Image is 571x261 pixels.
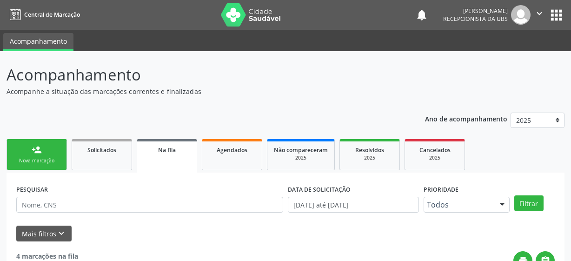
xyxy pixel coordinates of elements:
a: Acompanhamento [3,33,73,51]
span: Não compareceram [274,146,328,154]
div: 2025 [412,154,458,161]
div: person_add [32,145,42,155]
p: Acompanhamento [7,63,397,87]
div: 2025 [346,154,393,161]
label: PESQUISAR [16,182,48,197]
span: Cancelados [419,146,451,154]
button: notifications [415,8,428,21]
input: Nome, CNS [16,197,283,213]
p: Ano de acompanhamento [425,113,507,124]
input: Selecione um intervalo [288,197,419,213]
span: Agendados [217,146,247,154]
button: Mais filtroskeyboard_arrow_down [16,226,72,242]
button:  [531,5,548,25]
div: 2025 [274,154,328,161]
span: Na fila [158,146,176,154]
span: Solicitados [87,146,116,154]
a: Central de Marcação [7,7,80,22]
i:  [534,8,544,19]
button: apps [548,7,564,23]
strong: 4 marcações na fila [16,252,78,261]
i: keyboard_arrow_down [56,228,66,239]
span: Recepcionista da UBS [443,15,508,23]
button: Filtrar [514,195,544,211]
div: [PERSON_NAME] [443,7,508,15]
span: Central de Marcação [24,11,80,19]
span: Resolvidos [355,146,384,154]
label: DATA DE SOLICITAÇÃO [288,182,351,197]
label: Prioridade [424,182,458,197]
div: Nova marcação [13,157,60,164]
img: img [511,5,531,25]
span: Todos [427,200,491,209]
p: Acompanhe a situação das marcações correntes e finalizadas [7,87,397,96]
